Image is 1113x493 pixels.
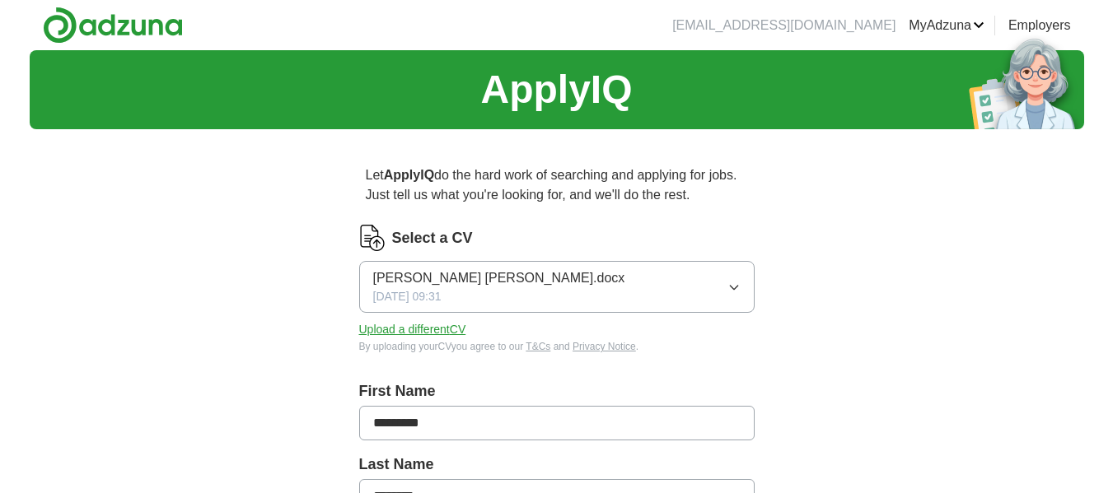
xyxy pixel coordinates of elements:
[373,268,625,288] span: [PERSON_NAME] [PERSON_NAME].docx
[480,60,632,119] h1: ApplyIQ
[43,7,183,44] img: Adzuna logo
[359,380,755,402] label: First Name
[359,261,755,313] button: [PERSON_NAME] [PERSON_NAME].docx[DATE] 09:31
[672,16,896,35] li: [EMAIL_ADDRESS][DOMAIN_NAME]
[909,16,984,35] a: MyAdzuna
[359,339,755,354] div: By uploading your CV you agree to our and .
[526,341,550,352] a: T&Cs
[359,453,755,476] label: Last Name
[384,168,434,182] strong: ApplyIQ
[359,321,466,338] button: Upload a differentCV
[359,225,386,251] img: CV Icon
[392,227,473,249] label: Select a CV
[1008,16,1071,35] a: Employers
[573,341,636,352] a: Privacy Notice
[359,159,755,212] p: Let do the hard work of searching and applying for jobs. Just tell us what you're looking for, an...
[373,288,442,305] span: [DATE] 09:31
